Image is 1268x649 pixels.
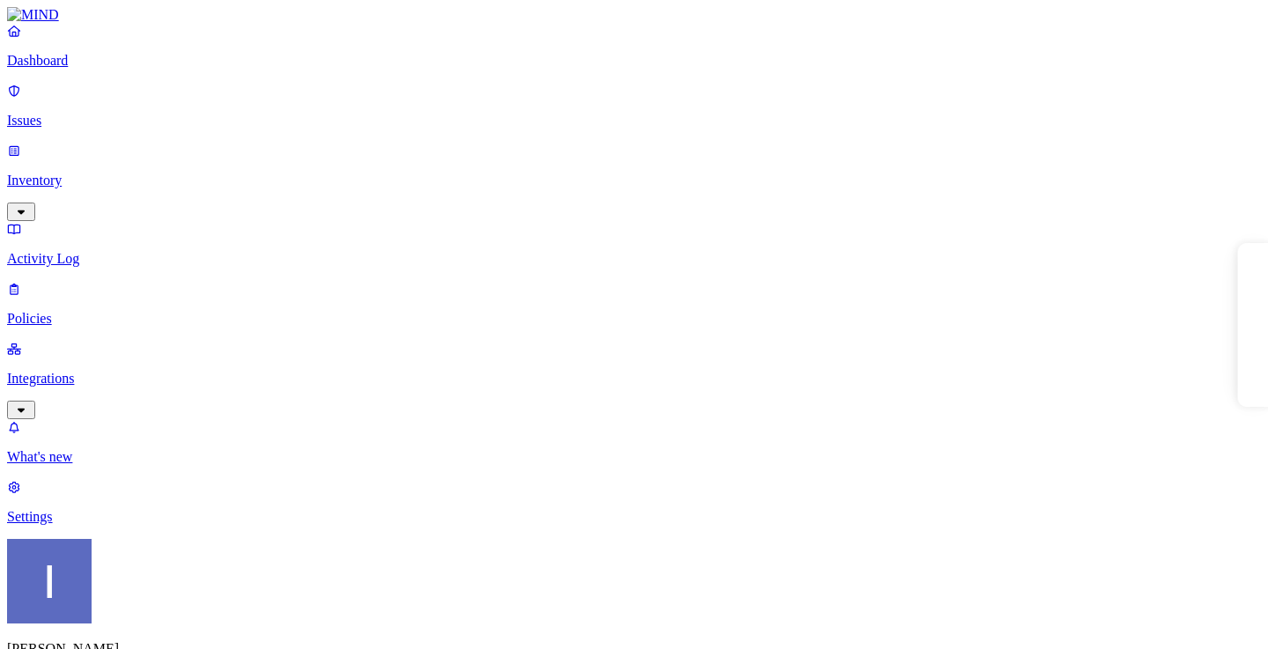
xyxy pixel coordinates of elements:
[7,113,1261,129] p: Issues
[7,7,1261,23] a: MIND
[7,221,1261,267] a: Activity Log
[7,341,1261,417] a: Integrations
[7,23,1261,69] a: Dashboard
[7,143,1261,218] a: Inventory
[7,173,1261,188] p: Inventory
[7,371,1261,387] p: Integrations
[7,449,1261,465] p: What's new
[7,281,1261,327] a: Policies
[7,419,1261,465] a: What's new
[7,251,1261,267] p: Activity Log
[7,7,59,23] img: MIND
[7,479,1261,525] a: Settings
[7,311,1261,327] p: Policies
[7,539,92,623] img: Itai Schwartz
[7,83,1261,129] a: Issues
[7,509,1261,525] p: Settings
[7,53,1261,69] p: Dashboard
